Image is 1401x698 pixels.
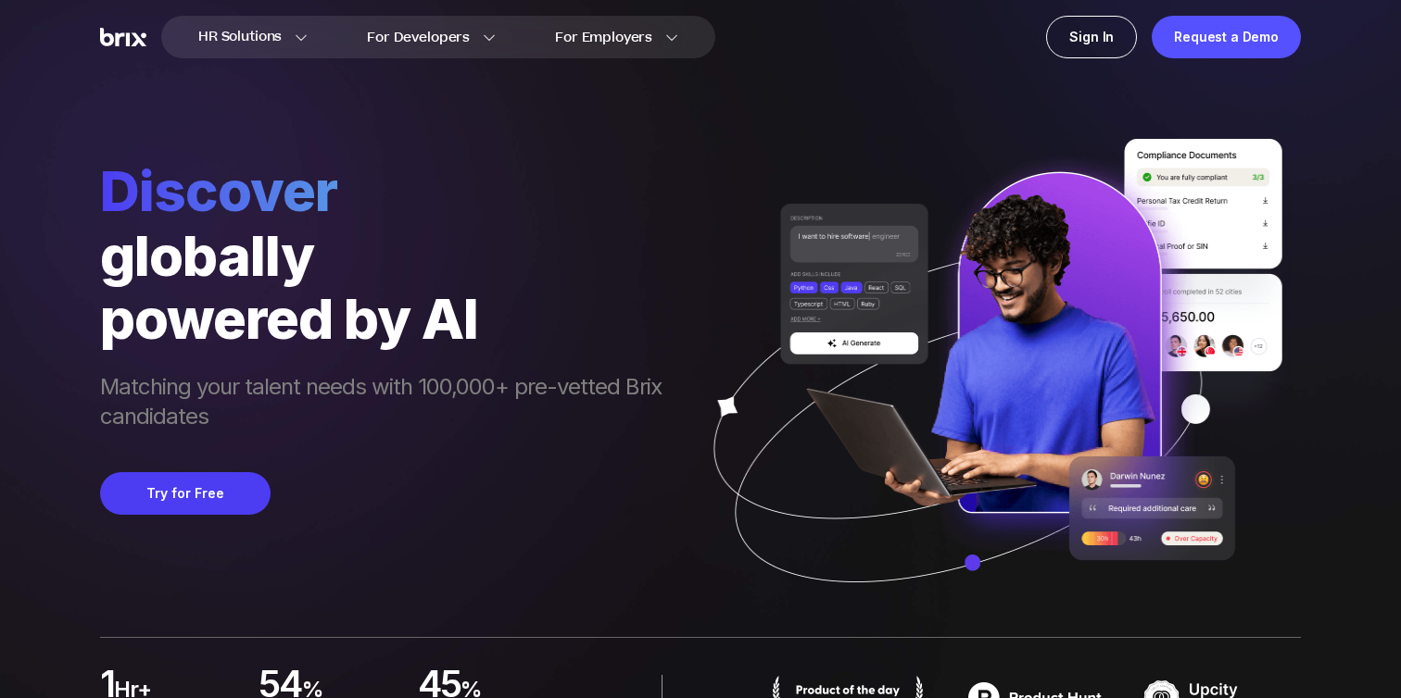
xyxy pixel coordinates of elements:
div: powered by AI [100,287,680,350]
a: Sign In [1046,16,1137,58]
span: Matching your talent needs with 100,000+ pre-vetted Brix candidates [100,372,680,435]
a: Request a Demo [1152,16,1301,58]
span: For Employers [555,28,652,47]
img: Brix Logo [100,28,146,47]
img: ai generate [680,139,1301,637]
span: Discover [100,157,680,224]
span: For Developers [367,28,470,47]
button: Try for Free [100,472,271,515]
span: HR Solutions [198,22,282,52]
div: globally [100,224,680,287]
